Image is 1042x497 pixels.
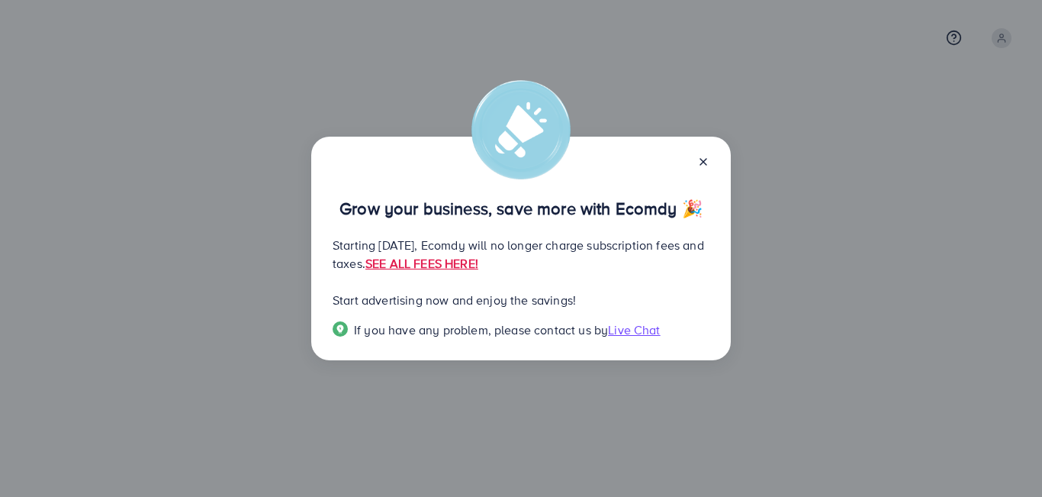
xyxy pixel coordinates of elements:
span: Live Chat [608,321,660,338]
img: alert [471,80,571,179]
span: If you have any problem, please contact us by [354,321,608,338]
p: Grow your business, save more with Ecomdy 🎉 [333,199,709,218]
a: SEE ALL FEES HERE! [365,255,478,272]
img: Popup guide [333,321,348,337]
p: Starting [DATE], Ecomdy will no longer charge subscription fees and taxes. [333,236,709,273]
p: Start advertising now and enjoy the savings! [333,291,709,309]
